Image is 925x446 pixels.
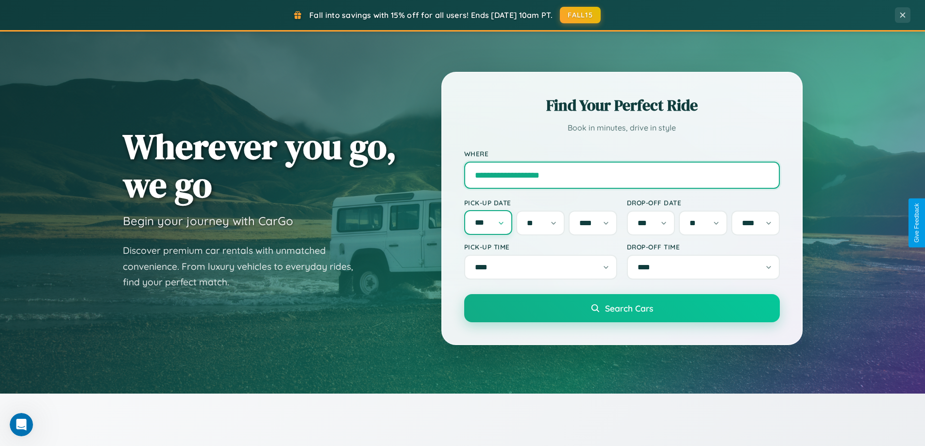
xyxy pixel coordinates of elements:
[464,294,780,322] button: Search Cars
[627,243,780,251] label: Drop-off Time
[464,121,780,135] p: Book in minutes, drive in style
[605,303,653,314] span: Search Cars
[464,243,617,251] label: Pick-up Time
[123,214,293,228] h3: Begin your journey with CarGo
[464,198,617,207] label: Pick-up Date
[560,7,601,23] button: FALL15
[309,10,553,20] span: Fall into savings with 15% off for all users! Ends [DATE] 10am PT.
[627,198,780,207] label: Drop-off Date
[123,127,397,204] h1: Wherever you go, we go
[10,413,33,436] iframe: Intercom live chat
[464,95,780,116] h2: Find Your Perfect Ride
[913,203,920,243] div: Give Feedback
[123,243,366,290] p: Discover premium car rentals with unmatched convenience. From luxury vehicles to everyday rides, ...
[464,149,780,158] label: Where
